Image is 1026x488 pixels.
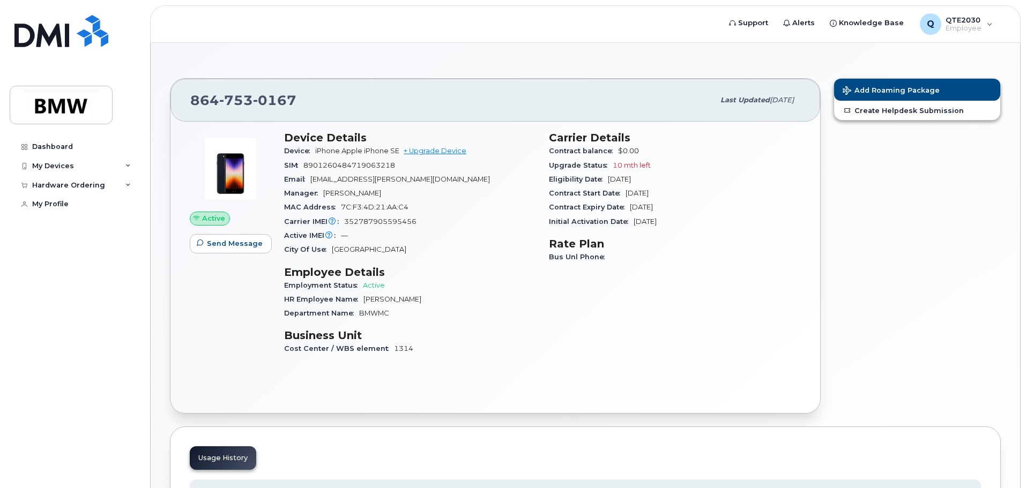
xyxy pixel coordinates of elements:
h3: Business Unit [284,329,536,342]
span: Carrier IMEI [284,217,344,226]
span: [DATE] [626,189,649,197]
span: Employment Status [284,281,363,289]
img: image20231002-3703462-10zne2t.jpeg [198,137,263,201]
span: Active [363,281,385,289]
span: $0.00 [618,147,639,155]
span: Contract Expiry Date [549,203,630,211]
span: Last updated [720,96,770,104]
iframe: Messenger Launcher [979,441,1018,480]
span: Device [284,147,315,155]
span: Eligibility Date [549,175,608,183]
span: City Of Use [284,245,332,253]
span: 864 [190,92,296,108]
span: [DATE] [634,217,657,226]
span: Active IMEI [284,231,341,239]
span: Department Name [284,309,359,317]
button: Add Roaming Package [834,79,1000,101]
span: Active [202,213,225,223]
span: [EMAIL_ADDRESS][PERSON_NAME][DOMAIN_NAME] [310,175,490,183]
a: Create Helpdesk Submission [834,101,1000,120]
span: [GEOGRAPHIC_DATA] [332,245,406,253]
a: + Upgrade Device [404,147,466,155]
span: [DATE] [630,203,653,211]
span: [PERSON_NAME] [323,189,381,197]
span: Upgrade Status [549,161,613,169]
h3: Carrier Details [549,131,801,144]
span: Cost Center / WBS element [284,344,394,352]
span: Contract Start Date [549,189,626,197]
h3: Rate Plan [549,237,801,250]
h3: Employee Details [284,266,536,279]
span: 10 mth left [613,161,651,169]
button: Send Message [190,234,272,253]
span: 1314 [394,344,413,352]
span: [PERSON_NAME] [363,295,421,303]
span: Initial Activation Date [549,217,634,226]
span: Contract balance [549,147,618,155]
span: 0167 [253,92,296,108]
span: — [341,231,348,239]
span: BMWMC [359,309,389,317]
span: Send Message [207,238,263,249]
span: 7C:F3:4D:21:AA:C4 [341,203,408,211]
span: SIM [284,161,303,169]
span: 352787905595456 [344,217,417,226]
span: 753 [219,92,253,108]
span: Email [284,175,310,183]
span: MAC Address [284,203,341,211]
span: HR Employee Name [284,295,363,303]
span: [DATE] [770,96,794,104]
span: Add Roaming Package [843,86,940,96]
h3: Device Details [284,131,536,144]
span: iPhone Apple iPhone SE [315,147,399,155]
span: 8901260484719063218 [303,161,395,169]
span: [DATE] [608,175,631,183]
span: Manager [284,189,323,197]
span: Bus Unl Phone [549,253,610,261]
